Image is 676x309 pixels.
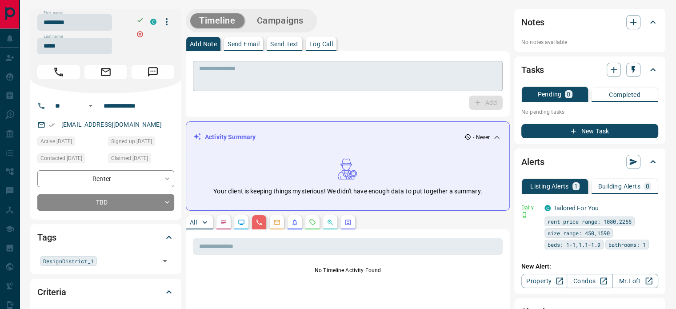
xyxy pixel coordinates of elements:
span: Active [DATE] [40,137,72,146]
div: Sun Dec 26 2021 [37,136,104,149]
button: New Task [521,124,658,138]
button: Open [159,255,171,267]
a: [EMAIL_ADDRESS][DOMAIN_NAME] [61,121,162,128]
p: Listing Alerts [530,183,569,189]
svg: Emails [273,219,280,226]
div: condos.ca [150,19,156,25]
div: Tags [37,227,174,248]
p: 0 [646,183,649,189]
button: Open [85,100,96,111]
div: Sun Oct 24 2021 [108,153,174,166]
h2: Tasks [521,63,544,77]
p: Daily [521,204,539,212]
div: Criteria [37,281,174,303]
div: Activity Summary- Never [193,129,502,145]
span: rent price range: 1080,2255 [548,217,632,226]
a: Condos [567,274,612,288]
p: Add Note [190,41,217,47]
p: 1 [574,183,578,189]
svg: Agent Actions [344,219,352,226]
p: No notes available [521,38,658,46]
button: Timeline [190,13,244,28]
svg: Push Notification Only [521,212,528,218]
div: condos.ca [544,205,551,211]
div: Notes [521,12,658,33]
p: Send Email [228,41,260,47]
a: Property [521,274,567,288]
svg: Email Verified [49,122,55,128]
span: beds: 1-1,1.1-1.9 [548,240,600,249]
h2: Notes [521,15,544,29]
span: Message [132,65,174,79]
p: Pending [537,91,561,97]
svg: Calls [256,219,263,226]
div: Renter [37,170,174,187]
h2: Criteria [37,285,66,299]
svg: Opportunities [327,219,334,226]
span: Signed up [DATE] [111,137,152,146]
h2: Alerts [521,155,544,169]
span: Contacted [DATE] [40,154,82,163]
svg: Requests [309,219,316,226]
svg: Notes [220,219,227,226]
h2: Tags [37,230,56,245]
span: Claimed [DATE] [111,154,148,163]
p: 0 [567,91,570,97]
p: No Timeline Activity Found [193,266,503,274]
svg: Listing Alerts [291,219,298,226]
p: New Alert: [521,262,658,271]
div: Alerts [521,151,658,173]
span: size range: 450,1590 [548,229,610,237]
a: Tailored For You [553,205,599,212]
label: First name [44,10,63,16]
div: Sun Oct 24 2021 [108,136,174,149]
a: Mr.Loft [612,274,658,288]
span: DesignDistrict_1 [43,257,94,265]
svg: Lead Browsing Activity [238,219,245,226]
p: - Never [473,133,490,141]
span: bathrooms: 1 [608,240,646,249]
p: Building Alerts [598,183,640,189]
p: Log Call [309,41,333,47]
div: Wed Dec 22 2021 [37,153,104,166]
p: All [190,219,197,225]
p: Send Text [270,41,299,47]
p: Your client is keeping things mysterious! We didn't have enough data to put together a summary. [213,187,482,196]
span: Call [37,65,80,79]
label: Last name [44,34,63,40]
button: Campaigns [248,13,312,28]
p: Activity Summary [205,132,256,142]
p: No pending tasks [521,105,658,119]
p: Completed [609,92,640,98]
div: Tasks [521,59,658,80]
div: TBD [37,194,174,211]
span: Email [84,65,127,79]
